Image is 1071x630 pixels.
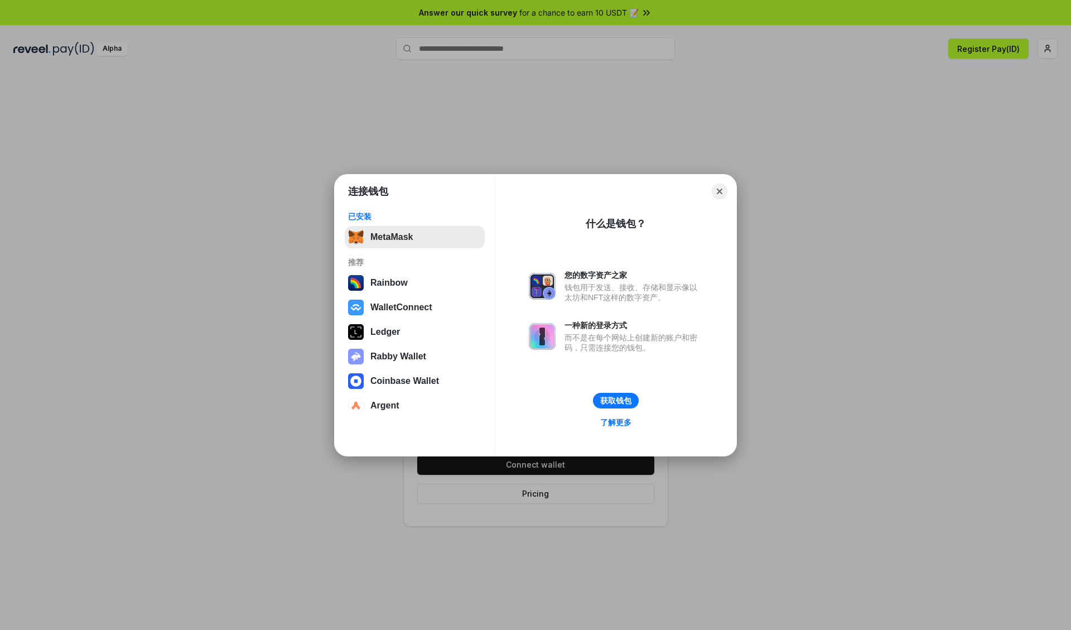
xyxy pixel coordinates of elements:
[345,370,485,392] button: Coinbase Wallet
[565,320,703,330] div: 一种新的登录方式
[348,211,481,222] div: 已安装
[565,270,703,280] div: 您的数字资产之家
[370,327,400,337] div: Ledger
[348,398,364,413] img: svg+xml,%3Csvg%20width%3D%2228%22%20height%3D%2228%22%20viewBox%3D%220%200%2028%2028%22%20fill%3D...
[712,184,727,199] button: Close
[348,185,388,198] h1: 连接钱包
[345,345,485,368] button: Rabby Wallet
[529,273,556,300] img: svg+xml,%3Csvg%20xmlns%3D%22http%3A%2F%2Fwww.w3.org%2F2000%2Fsvg%22%20fill%3D%22none%22%20viewBox...
[586,217,646,230] div: 什么是钱包？
[600,417,631,427] div: 了解更多
[594,415,638,430] a: 了解更多
[370,302,432,312] div: WalletConnect
[370,352,426,362] div: Rabby Wallet
[370,278,408,288] div: Rainbow
[348,229,364,245] img: svg+xml,%3Csvg%20fill%3D%22none%22%20height%3D%2233%22%20viewBox%3D%220%200%2035%2033%22%20width%...
[348,257,481,267] div: 推荐
[348,300,364,315] img: svg+xml,%3Csvg%20width%3D%2228%22%20height%3D%2228%22%20viewBox%3D%220%200%2028%2028%22%20fill%3D...
[565,333,703,353] div: 而不是在每个网站上创建新的账户和密码，只需连接您的钱包。
[345,321,485,343] button: Ledger
[348,349,364,364] img: svg+xml,%3Csvg%20xmlns%3D%22http%3A%2F%2Fwww.w3.org%2F2000%2Fsvg%22%20fill%3D%22none%22%20viewBox...
[529,323,556,350] img: svg+xml,%3Csvg%20xmlns%3D%22http%3A%2F%2Fwww.w3.org%2F2000%2Fsvg%22%20fill%3D%22none%22%20viewBox...
[600,396,631,406] div: 获取钱包
[348,373,364,389] img: svg+xml,%3Csvg%20width%3D%2228%22%20height%3D%2228%22%20viewBox%3D%220%200%2028%2028%22%20fill%3D...
[345,395,485,417] button: Argent
[370,376,439,386] div: Coinbase Wallet
[345,272,485,294] button: Rainbow
[565,282,703,302] div: 钱包用于发送、接收、存储和显示像以太坊和NFT这样的数字资产。
[348,324,364,340] img: svg+xml,%3Csvg%20xmlns%3D%22http%3A%2F%2Fwww.w3.org%2F2000%2Fsvg%22%20width%3D%2228%22%20height%3...
[348,275,364,291] img: svg+xml,%3Csvg%20width%3D%22120%22%20height%3D%22120%22%20viewBox%3D%220%200%20120%20120%22%20fil...
[370,401,399,411] div: Argent
[370,232,413,242] div: MetaMask
[345,296,485,319] button: WalletConnect
[593,393,639,408] button: 获取钱包
[345,226,485,248] button: MetaMask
